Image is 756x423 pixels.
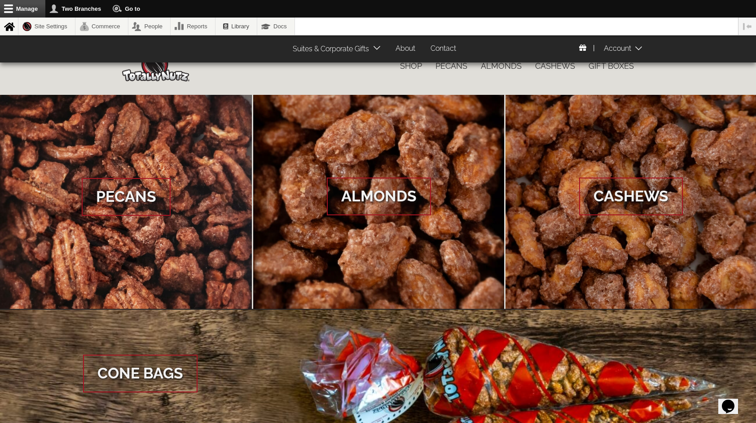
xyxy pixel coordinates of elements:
span: Almonds [327,178,431,215]
a: Suites & Corporate Gifts [286,40,372,58]
button: Vertical orientation [738,18,756,35]
a: Cashews [528,57,582,76]
span: Library [231,23,249,30]
a: Pecans [429,57,474,76]
a: Contact [424,40,463,58]
span: Cone Bags [83,355,198,392]
a: Docs [257,18,294,35]
a: Site Settings [18,18,75,35]
img: Chat attention grabber [4,4,59,39]
a: People [128,18,171,35]
div: CloseChat attention grabber [4,4,52,39]
a: Commerce [75,18,128,35]
span: Pecans [82,178,171,216]
span: Commerce [92,23,120,29]
a: Gift Boxes [582,57,641,76]
a: Shop [393,57,429,76]
img: Home [122,51,189,81]
a: Reports [171,18,215,35]
a: Almonds [253,95,504,310]
a: About [389,40,422,58]
a: Almonds [474,57,528,76]
span: Cashews [579,178,683,215]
